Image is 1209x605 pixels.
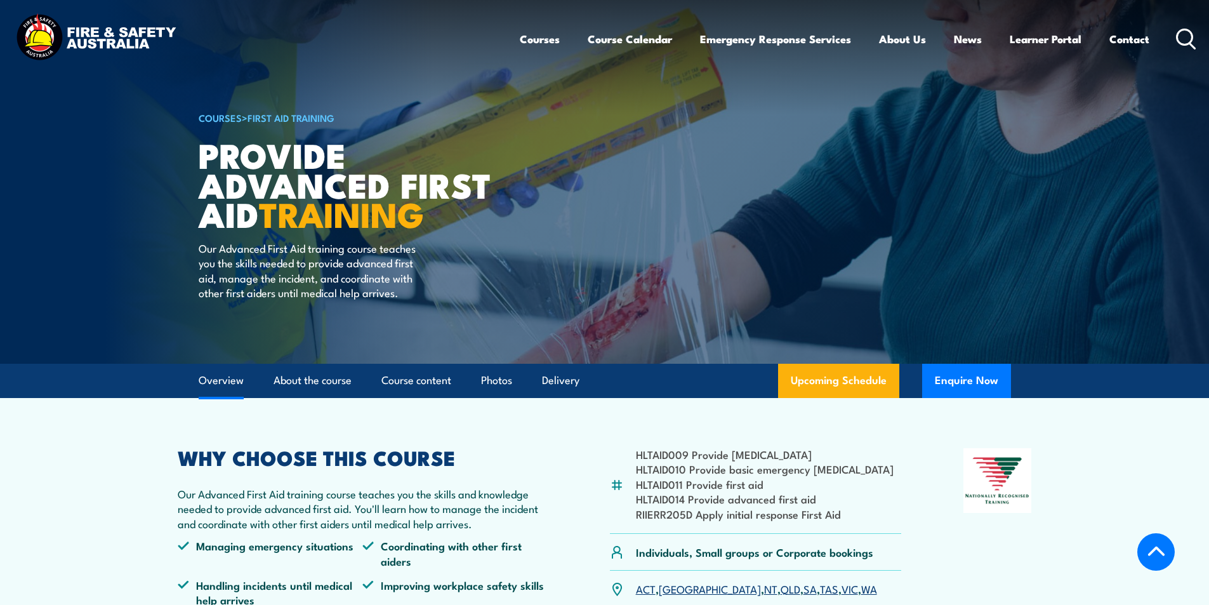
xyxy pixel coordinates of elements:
li: HLTAID010 Provide basic emergency [MEDICAL_DATA] [636,462,894,476]
p: , , , , , , , [636,582,877,596]
button: Enquire Now [922,364,1011,398]
a: About the course [274,364,352,397]
a: Upcoming Schedule [778,364,899,398]
h6: > [199,110,512,125]
a: SA [803,581,817,596]
a: VIC [842,581,858,596]
a: COURSES [199,110,242,124]
a: Photos [481,364,512,397]
li: Coordinating with other first aiders [362,538,548,568]
a: NT [764,581,777,596]
img: Nationally Recognised Training logo. [963,448,1032,513]
a: QLD [781,581,800,596]
a: [GEOGRAPHIC_DATA] [659,581,761,596]
h1: Provide Advanced First Aid [199,140,512,229]
a: WA [861,581,877,596]
a: Learner Portal [1010,22,1081,56]
li: HLTAID009 Provide [MEDICAL_DATA] [636,447,894,462]
li: RIIERR205D Apply initial response First Aid [636,507,894,521]
li: HLTAID014 Provide advanced first aid [636,491,894,506]
a: ACT [636,581,656,596]
a: Contact [1109,22,1149,56]
a: Delivery [542,364,579,397]
strong: TRAINING [259,187,424,239]
a: Course content [381,364,451,397]
a: News [954,22,982,56]
p: Individuals, Small groups or Corporate bookings [636,545,873,559]
a: Overview [199,364,244,397]
a: TAS [820,581,838,596]
a: Emergency Response Services [700,22,851,56]
li: HLTAID011 Provide first aid [636,477,894,491]
p: Our Advanced First Aid training course teaches you the skills and knowledge needed to provide adv... [178,486,548,531]
a: Courses [520,22,560,56]
h2: WHY CHOOSE THIS COURSE [178,448,548,466]
a: First Aid Training [248,110,334,124]
a: Course Calendar [588,22,672,56]
p: Our Advanced First Aid training course teaches you the skills needed to provide advanced first ai... [199,241,430,300]
a: About Us [879,22,926,56]
li: Managing emergency situations [178,538,363,568]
